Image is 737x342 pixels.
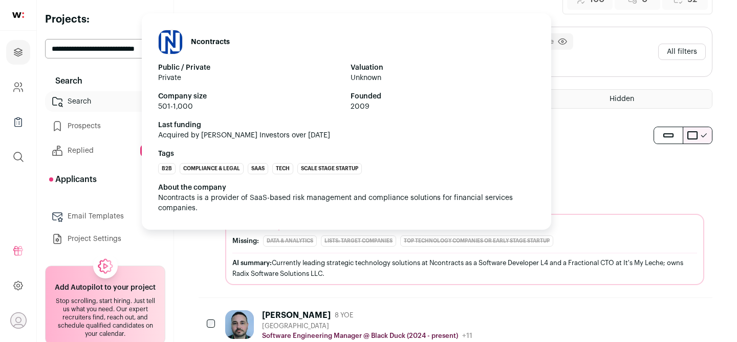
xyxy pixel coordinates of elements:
[158,120,535,130] strong: Last funding
[541,90,712,108] a: Hidden
[10,312,27,329] button: Open dropdown
[45,140,165,161] a: Replied196
[45,169,165,190] button: Applicants
[158,91,342,102] strong: Company size
[351,91,535,102] strong: Founded
[232,237,259,245] div: Missing:
[45,206,165,227] a: Email Templates
[658,44,706,60] button: All filters
[45,71,165,91] button: Search
[158,149,535,159] strong: Tags
[45,229,165,249] a: Project Settings
[180,163,244,174] li: Compliance & Legal
[225,310,254,339] img: 3cf407cfc90bd71f0114171890b5dc2213a7a10fb13df42ec003b2182791eaa3.jpg
[158,102,342,112] span: 501-1,000
[262,310,331,320] div: [PERSON_NAME]
[225,166,704,285] a: [PERSON_NAME] 8 YOE [GEOGRAPHIC_DATA], [US_STATE], [GEOGRAPHIC_DATA] Software Developer L4 @ Ncon...
[49,173,97,186] p: Applicants
[6,75,30,99] a: Company and ATS Settings
[263,235,317,247] div: Data & Analytics
[158,194,515,212] span: Ncontracts is a provider of SaaS-based risk management and compliance solutions for financial ser...
[232,257,697,279] div: Currently leading strategic technology solutions at Ncontracts as a Software Developer L4 and a F...
[272,163,293,174] li: Tech
[49,75,82,87] p: Search
[158,73,342,83] span: Private
[462,332,472,339] span: +11
[191,37,230,47] h1: Ncontracts
[335,311,353,319] span: 8 YOE
[232,259,272,266] span: AI summary:
[55,283,156,293] h2: Add Autopilot to your project
[158,63,342,73] strong: Public / Private
[351,102,535,112] span: 2009
[159,30,182,54] img: b27a69a6aa48f108bf7f100a246f4ef974ded4987653f19c54cbd78bc2d5ad54.jpg
[400,235,553,247] div: Top Technology Companies or Early Stage Startup
[12,12,24,18] img: wellfound-shorthand-0d5821cbd27db2630d0214b213865d53afaa358527fdda9d0ea32b1df1b89c2c.svg
[351,73,535,83] span: Unknown
[248,163,268,174] li: SaaS
[351,63,535,73] strong: Valuation
[6,110,30,134] a: Company Lists
[297,163,362,174] li: Scale Stage Startup
[45,12,165,27] h2: Projects:
[140,145,159,157] span: 196
[6,40,30,65] a: Projects
[45,91,165,112] a: Search
[158,130,535,140] span: Acquired by [PERSON_NAME] Investors over [DATE]
[610,95,634,103] span: Hidden
[158,163,176,174] li: B2B
[158,183,535,193] div: About the company
[262,322,472,330] div: [GEOGRAPHIC_DATA]
[45,116,165,136] a: Prospects
[262,332,458,340] p: Software Engineering Manager @ Black Duck (2024 - present)
[52,297,159,338] div: Stop scrolling, start hiring. Just tell us what you need. Our expert recruiters find, reach out, ...
[321,235,396,247] div: Lists: Target Companies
